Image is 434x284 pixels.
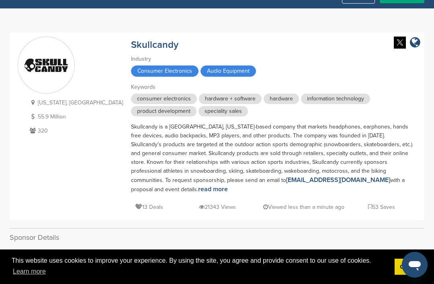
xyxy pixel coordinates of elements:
span: Audio Equipment [201,65,256,77]
a: read more [198,185,228,193]
span: This website uses cookies to improve your experience. By using the site, you agree and provide co... [12,256,388,278]
div: Keywords [131,83,412,92]
span: hardware + software [199,94,262,104]
div: Industry [131,55,412,63]
p: 320 [28,126,123,136]
a: Skullcandy [131,39,178,51]
span: hardware [264,94,299,104]
iframe: Knapp för att öppna meddelandefönstret [402,252,428,278]
p: 55.9 Million [28,112,123,122]
p: 53 Saves [368,202,395,212]
div: Skullcandy is a [GEOGRAPHIC_DATA], [US_STATE]-based company that markets headphones, earphones, h... [131,123,412,194]
span: consumer electronics [131,94,197,104]
a: [EMAIL_ADDRESS][DOMAIN_NAME] [286,176,390,184]
img: Twitter white [394,37,406,49]
p: [US_STATE], [GEOGRAPHIC_DATA] [28,98,123,108]
span: Consumer Electronics [131,65,199,77]
span: information technology [301,94,370,104]
img: Sponsorpitch & Skullcandy [18,55,74,76]
a: company link [410,37,420,50]
span: speciality sales [199,106,248,116]
p: 21343 Views [199,202,236,212]
p: Viewed less than a minute ago [263,202,344,212]
a: learn more about cookies [12,266,47,278]
p: 13 Deals [135,202,163,212]
a: dismiss cookie message [395,259,422,275]
h2: Sponsor Details [10,232,424,243]
span: product development [131,106,197,116]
